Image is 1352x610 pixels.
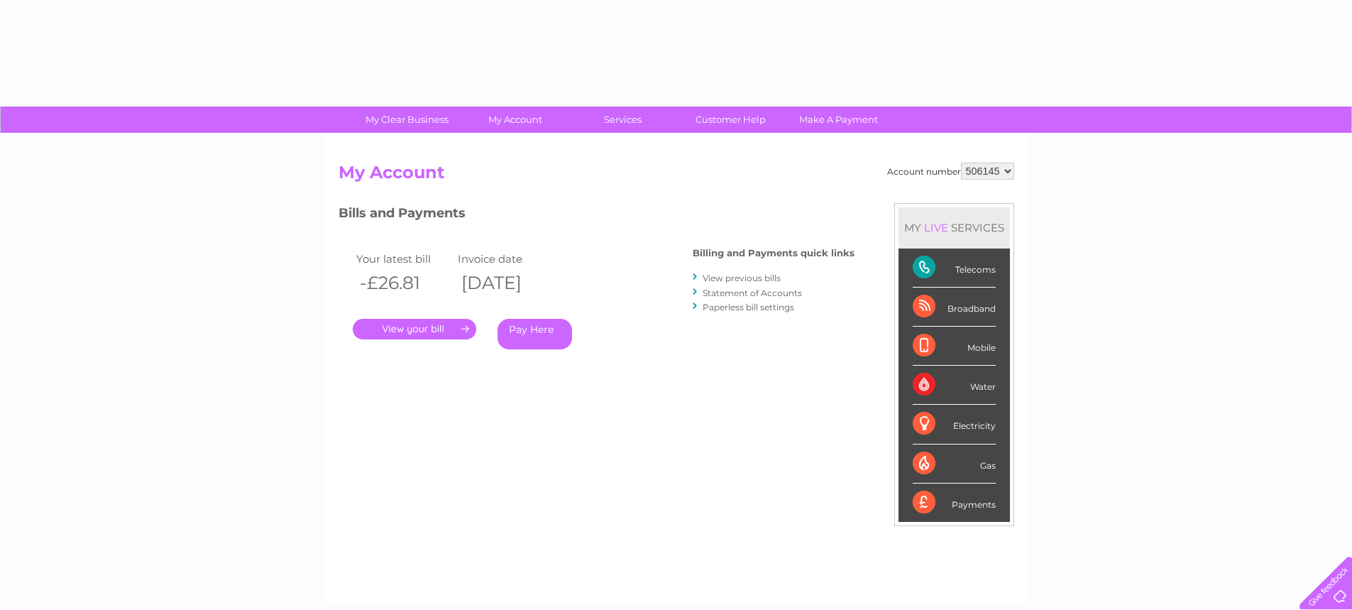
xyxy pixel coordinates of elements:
[913,249,996,288] div: Telecoms
[339,203,854,228] h3: Bills and Payments
[898,207,1010,248] div: MY SERVICES
[454,268,556,298] th: [DATE]
[498,319,572,349] a: Pay Here
[913,327,996,366] div: Mobile
[339,163,1014,190] h2: My Account
[913,405,996,444] div: Electricity
[564,107,681,133] a: Services
[703,273,781,283] a: View previous bills
[703,302,794,312] a: Paperless bill settings
[780,107,897,133] a: Make A Payment
[913,288,996,327] div: Broadband
[672,107,789,133] a: Customer Help
[921,221,951,234] div: LIVE
[887,163,1014,180] div: Account number
[703,288,802,298] a: Statement of Accounts
[353,249,455,268] td: Your latest bill
[913,445,996,484] div: Gas
[353,319,476,339] a: .
[693,248,854,258] h4: Billing and Payments quick links
[913,366,996,405] div: Water
[913,484,996,522] div: Payments
[353,268,455,298] th: -£26.81
[348,107,466,133] a: My Clear Business
[454,249,556,268] td: Invoice date
[456,107,573,133] a: My Account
